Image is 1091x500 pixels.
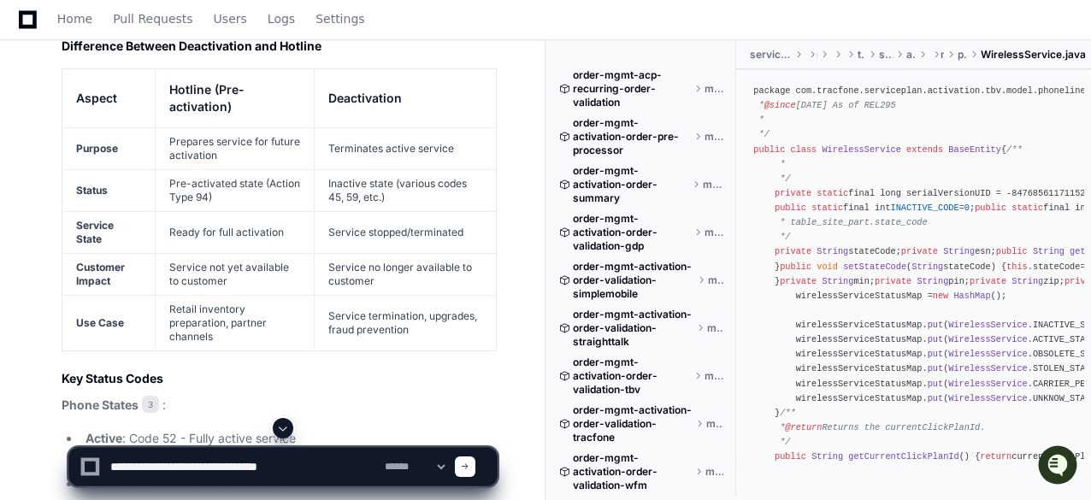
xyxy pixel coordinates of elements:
[1038,85,1085,96] span: phoneline
[291,132,311,152] button: Start new chat
[142,228,148,242] span: •
[948,320,1027,330] span: WirelessService
[17,68,311,95] div: Welcome
[975,203,1006,213] span: public
[62,38,497,55] h3: Difference Between Deactivation and Hotline
[77,144,235,157] div: We're available if you need us!
[703,178,723,191] span: master
[879,48,893,62] span: serviceplan
[62,397,139,412] strong: Phone States
[811,203,843,213] span: static
[76,219,114,245] strong: Service State
[948,363,1027,374] span: WirelessService
[17,212,44,239] img: Matt Kasner
[780,276,817,286] span: private
[750,48,792,62] span: serviceplan-activation-tbv
[1033,246,1064,256] span: String
[155,170,315,212] td: Pre-activated state (Action Type 94)
[933,291,948,301] span: new
[822,276,853,286] span: String
[901,246,938,256] span: private
[817,48,817,62] span: main
[928,320,943,330] span: put
[121,266,207,279] a: Powered byPylon
[911,262,990,272] span: stateCode
[315,212,497,254] td: Service stopped/terminated
[34,229,48,243] img: 1756235613930-3d25f9e4-fa56-45dd-b3ad-e072dfbd1548
[76,316,124,329] strong: Use Case
[214,14,247,24] span: Users
[928,349,943,359] span: put
[928,363,943,374] span: put
[981,48,1086,62] span: WirelessService.java
[573,68,691,109] span: order-mgmt-acp-recurring-order-validation
[906,144,943,155] span: extends
[76,184,108,197] strong: Status
[573,116,691,157] span: order-mgmt-activation-order-pre-processor
[1006,262,1028,272] span: this
[315,170,497,212] td: Inactive state (various codes 45, 59, etc.)
[858,48,865,62] span: tracfone
[764,100,796,110] span: @since
[268,14,295,24] span: Logs
[817,85,858,96] span: tracfone
[151,228,186,242] span: [DATE]
[928,393,943,403] span: put
[780,262,811,272] span: public
[155,296,315,351] td: Retail inventory preparation, partner channels
[17,16,51,50] img: PlayerZero
[817,188,848,198] span: static
[315,128,497,170] td: Terminates active service
[316,14,364,24] span: Settings
[170,267,207,279] span: Pylon
[155,212,315,254] td: Ready for full activation
[970,276,1006,286] span: private
[707,321,723,335] span: master
[822,144,900,155] span: WirelessService
[948,144,1001,155] span: BaseEntity
[53,228,139,242] span: [PERSON_NAME]
[155,128,315,170] td: Prepares service for future activation
[705,369,723,383] span: master
[941,48,944,62] span: model
[57,14,92,24] span: Home
[62,396,497,415] p: :
[573,260,694,301] span: order-mgmt-activation-order-validation-simplemobile
[708,274,724,287] span: master
[706,417,723,431] span: master
[36,126,67,157] img: 7521149027303_d2c55a7ec3fe4098c2f6_72.png
[76,261,125,287] strong: Customer Impact
[928,85,981,96] span: activation
[817,262,838,272] span: void
[948,334,1027,344] span: WirelessService
[315,254,497,296] td: Service no longer available to customer
[948,349,1027,359] span: WirelessService
[17,185,115,199] div: Past conversations
[62,370,497,387] h3: Key Status Codes
[928,379,943,389] span: put
[875,276,911,286] span: private
[928,334,943,344] span: put
[705,226,723,239] span: master
[573,164,689,205] span: order-mgmt-activation-order-summary
[996,246,1028,256] span: public
[948,379,1027,389] span: WirelessService
[1011,276,1043,286] span: String
[1006,85,1033,96] span: model
[864,85,923,96] span: serviceplan
[775,203,806,213] span: public
[917,276,948,286] span: String
[705,130,723,144] span: master
[753,144,785,155] span: public
[1036,444,1082,490] iframe: Open customer support
[17,126,48,157] img: 1756235613930-3d25f9e4-fa56-45dd-b3ad-e072dfbd1548
[948,393,1027,403] span: WirelessService
[315,69,497,128] th: Deactivation
[1011,203,1043,213] span: static
[573,403,693,444] span: order-mgmt-activation-order-validation-tracfone
[775,188,811,198] span: private
[573,308,693,349] span: order-mgmt-activation-order-validation-straighttalk
[142,396,159,413] span: 3
[265,182,311,203] button: See all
